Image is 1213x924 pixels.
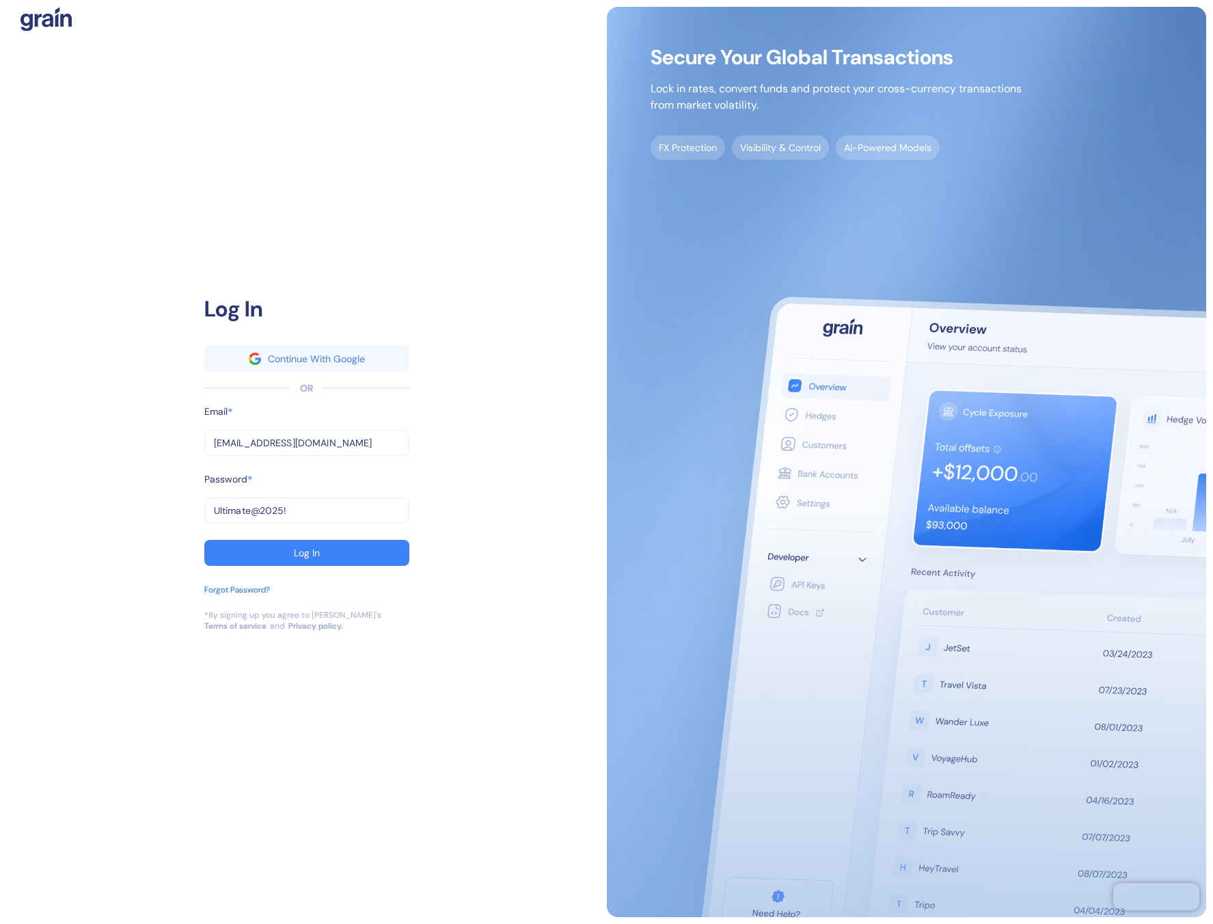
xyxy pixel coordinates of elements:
[249,353,261,365] img: google
[204,610,381,621] div: *By signing up you agree to [PERSON_NAME]’s
[651,81,1022,113] p: Lock in rates, convert funds and protect your cross-currency transactions from market volatility.
[204,584,270,610] button: Forgot Password?
[651,51,1022,64] span: Secure Your Global Transactions
[204,540,409,566] button: Log In
[204,621,267,631] a: Terms of service
[732,135,829,160] span: Visibility & Control
[204,293,409,325] div: Log In
[21,7,72,31] img: logo
[204,346,409,372] button: googleContinue With Google
[268,354,365,364] div: Continue With Google
[607,7,1207,917] img: signup-main-image
[288,621,343,631] a: Privacy policy.
[294,548,320,558] div: Log In
[204,472,247,487] label: Password
[204,584,270,596] div: Forgot Password?
[204,405,228,419] label: Email
[204,430,409,456] input: example@email.com
[300,381,313,396] div: OR
[836,135,940,160] span: AI-Powered Models
[270,621,285,631] div: and
[1113,883,1199,910] iframe: Chatra live chat
[651,135,725,160] span: FX Protection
